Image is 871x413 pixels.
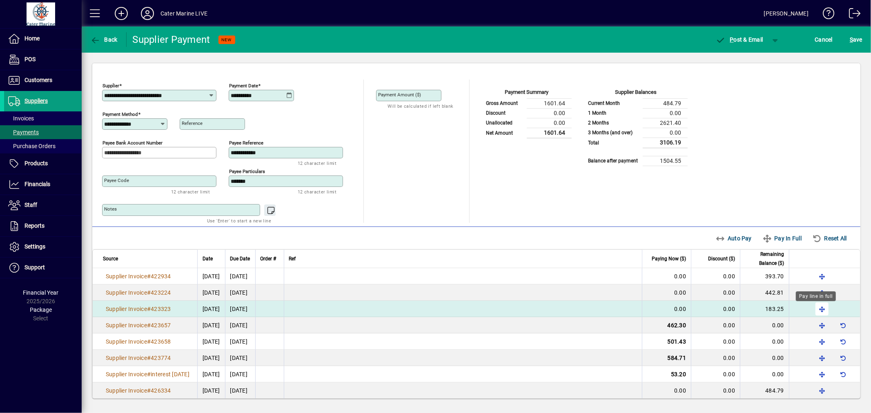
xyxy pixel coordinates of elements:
[25,264,45,271] span: Support
[674,306,686,312] span: 0.00
[203,306,220,312] span: [DATE]
[652,254,686,263] span: Paying Now ($)
[378,92,421,98] mat-label: Payment Amount ($)
[668,338,686,345] span: 501.43
[668,355,686,361] span: 584.71
[8,143,56,149] span: Purchase Orders
[103,386,174,395] a: Supplier Invoice#426334
[723,355,735,361] span: 0.00
[203,387,220,394] span: [DATE]
[90,36,118,43] span: Back
[4,111,82,125] a: Invoices
[103,304,174,313] a: Supplier Invoice#423323
[225,268,255,284] td: [DATE]
[23,289,59,296] span: Financial Year
[203,371,220,377] span: [DATE]
[723,387,735,394] span: 0.00
[182,120,203,126] mat-label: Reference
[815,33,833,46] span: Cancel
[106,289,147,296] span: Supplier Invoice
[772,322,784,329] span: 0.00
[584,118,643,128] td: 2 Months
[817,2,835,28] a: Knowledge Base
[151,322,171,329] span: 423657
[104,206,117,212] mat-label: Notes
[482,118,527,128] td: Unallocated
[229,169,265,174] mat-label: Payee Particulars
[766,306,784,312] span: 183.25
[723,338,735,345] span: 0.00
[106,322,147,329] span: Supplier Invoice
[151,338,171,345] span: 423658
[151,371,189,377] span: interest [DATE]
[723,306,735,312] span: 0.00
[108,6,134,21] button: Add
[25,35,40,42] span: Home
[203,273,220,280] span: [DATE]
[147,387,151,394] span: #
[584,138,643,148] td: Total
[584,156,643,166] td: Balance after payment
[203,254,213,263] span: Date
[848,32,864,47] button: Save
[643,138,688,148] td: 3106.19
[103,288,174,297] a: Supplier Invoice#423224
[772,355,784,361] span: 0.00
[102,83,119,89] mat-label: Supplier
[850,33,862,46] span: ave
[674,289,686,296] span: 0.00
[482,88,572,98] div: Payment Summary
[151,306,171,312] span: 423323
[723,371,735,377] span: 0.00
[4,216,82,236] a: Reports
[723,273,735,280] span: 0.00
[147,371,151,377] span: #
[527,108,572,118] td: 0.00
[25,181,50,187] span: Financials
[4,125,82,139] a: Payments
[584,98,643,108] td: Current Month
[643,156,688,166] td: 1504.55
[134,6,160,21] button: Profile
[668,322,686,329] span: 462.30
[203,338,220,345] span: [DATE]
[103,353,174,362] a: Supplier Invoice#423774
[147,273,151,280] span: #
[4,174,82,195] a: Financials
[207,216,271,225] mat-hint: Use 'Enter' to start a new line
[147,355,151,361] span: #
[203,322,220,329] span: [DATE]
[106,387,147,394] span: Supplier Invoice
[103,272,174,281] a: Supplier Invoice#422934
[4,139,82,153] a: Purchase Orders
[151,387,171,394] span: 426334
[225,350,255,366] td: [DATE]
[796,291,836,301] div: Pay line in full
[584,128,643,138] td: 3 Months (and over)
[643,118,688,128] td: 2621.40
[584,88,688,98] div: Supplier Balances
[527,118,572,128] td: 0.00
[25,243,45,250] span: Settings
[203,289,220,296] span: [DATE]
[289,254,296,263] span: Ref
[388,101,453,111] mat-hint: Will be calculated if left blank
[723,322,735,329] span: 0.00
[8,115,34,122] span: Invoices
[716,36,763,43] span: ost & Email
[229,140,263,146] mat-label: Payee Reference
[103,337,174,346] a: Supplier Invoice#423658
[809,231,850,246] button: Reset All
[730,36,734,43] span: P
[225,284,255,301] td: [DATE]
[850,36,853,43] span: S
[25,56,36,62] span: POS
[225,301,255,317] td: [DATE]
[147,306,151,312] span: #
[160,7,207,20] div: Cater Marine LIVE
[4,195,82,215] a: Staff
[482,98,527,108] td: Gross Amount
[674,387,686,394] span: 0.00
[102,111,138,117] mat-label: Payment method
[482,128,527,138] td: Net Amount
